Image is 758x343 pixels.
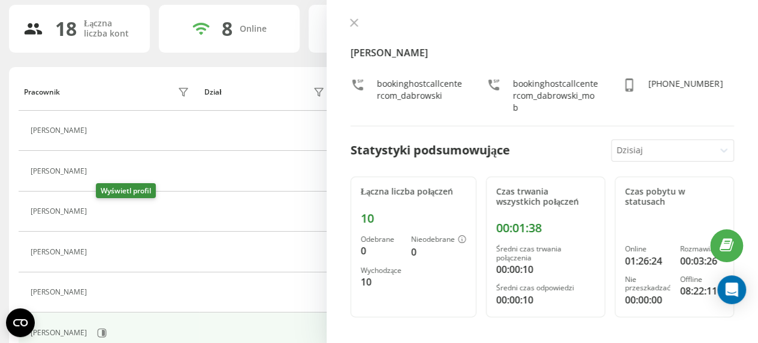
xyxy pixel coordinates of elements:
[625,254,671,268] div: 01:26:24
[625,275,671,293] div: Nie przeszkadzać
[496,284,595,292] div: Średni czas odpowiedzi
[361,187,466,197] div: Łączna liczba połączeń
[31,167,90,175] div: [PERSON_NAME]
[361,275,401,289] div: 10
[31,288,90,296] div: [PERSON_NAME]
[680,284,724,298] div: 08:22:11
[361,266,401,275] div: Wychodzące
[496,187,595,207] div: Czas trwania wszystkich połączeń
[31,126,90,135] div: [PERSON_NAME]
[680,245,724,253] div: Rozmawia
[680,254,724,268] div: 00:03:26
[680,275,724,284] div: Offline
[411,235,466,245] div: Nieodebrane
[31,248,90,256] div: [PERSON_NAME]
[240,24,267,34] div: Online
[648,78,723,114] div: [PHONE_NUMBER]
[6,308,35,337] button: Open CMP widget
[411,245,466,259] div: 0
[31,329,90,337] div: [PERSON_NAME]
[351,141,510,159] div: Statystyki podsumowujące
[513,78,599,114] div: bookinghostcallcentercom_dabrowski_mob
[222,17,232,40] div: 8
[625,293,671,307] div: 00:00:00
[96,183,156,198] div: Wyświetl profil
[625,245,671,253] div: Online
[55,17,77,40] div: 18
[717,275,746,304] div: Open Intercom Messenger
[496,221,595,235] div: 00:01:38
[361,244,401,258] div: 0
[361,235,401,244] div: Odebrane
[24,88,60,96] div: Pracownik
[204,88,221,96] div: Dział
[496,262,595,277] div: 00:00:10
[496,293,595,307] div: 00:00:10
[351,45,734,60] h4: [PERSON_NAME]
[496,245,595,262] div: Średni czas trwania połączenia
[84,19,135,39] div: Łączna liczba kont
[31,207,90,215] div: [PERSON_NAME]
[361,211,466,226] div: 10
[625,187,724,207] div: Czas pobytu w statusach
[377,78,463,114] div: bookinghostcallcentercom_dabrowski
